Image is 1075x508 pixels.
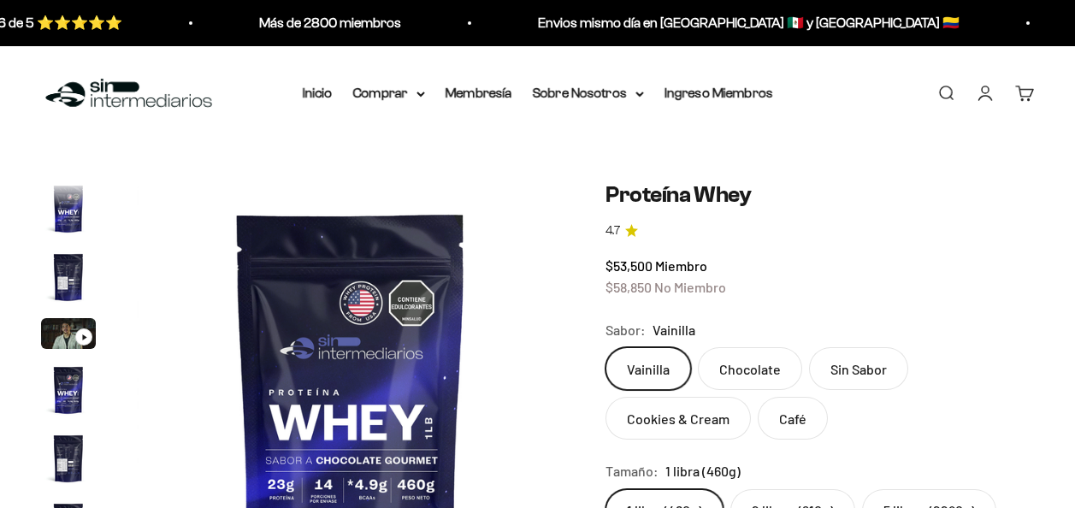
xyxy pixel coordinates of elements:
[41,363,96,422] button: Ir al artículo 4
[41,250,96,304] img: Proteína Whey
[353,82,425,104] summary: Comprar
[41,318,96,354] button: Ir al artículo 3
[446,86,512,100] a: Membresía
[534,12,955,34] p: Envios mismo día en [GEOGRAPHIC_DATA] 🇲🇽 y [GEOGRAPHIC_DATA] 🇨🇴
[653,319,695,341] span: Vainilla
[605,222,620,240] span: 4.7
[605,257,653,274] span: $53,500
[533,82,644,104] summary: Sobre Nosotros
[303,86,333,100] a: Inicio
[41,363,96,417] img: Proteína Whey
[41,181,96,241] button: Ir al artículo 1
[41,431,96,491] button: Ir al artículo 5
[665,460,741,482] span: 1 libra (460g)
[605,222,1034,240] a: 4.74.7 de 5.0 estrellas
[41,181,96,236] img: Proteína Whey
[655,257,707,274] span: Miembro
[41,431,96,486] img: Proteína Whey
[605,460,659,482] legend: Tamaño:
[605,319,646,341] legend: Sabor:
[605,181,1034,208] h1: Proteína Whey
[41,250,96,310] button: Ir al artículo 2
[654,279,726,295] span: No Miembro
[664,86,773,100] a: Ingreso Miembros
[255,12,397,34] p: Más de 2800 miembros
[605,279,652,295] span: $58,850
